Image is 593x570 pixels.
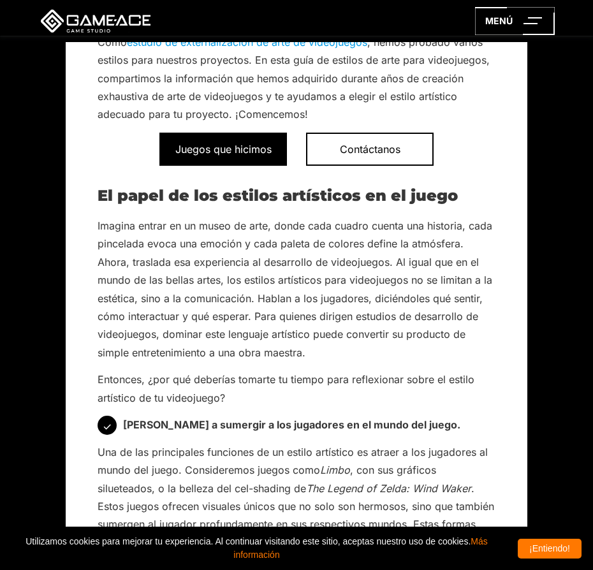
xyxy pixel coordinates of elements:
font: Una de las principales funciones de un estilo artístico es atraer a los jugadores al mundo del ju... [98,446,488,476]
font: Limbo [320,464,350,476]
font: The Legend of Zelda: Wind Waker [306,482,471,495]
a: Juegos que hicimos [159,133,287,166]
font: ¡Entiendo! [529,543,570,553]
font: Entonces, ¿por qué deberías tomarte tu tiempo para reflexionar sobre el estilo artístico de tu vi... [98,373,474,404]
font: Como [98,36,127,48]
font: . Estos juegos ofrecen visuales únicos que no solo son hermosos, sino que también sumergen al jug... [98,482,494,567]
font: Imagina entrar en un museo de arte, donde cada cuadro cuenta una historia, cada pincelada evoca u... [98,219,492,359]
a: Contáctanos [306,133,434,166]
font: Contáctanos [340,143,400,156]
a: estudio de externalización de arte de videojuegos [127,36,367,48]
font: ✓ [103,420,112,433]
font: , con sus gráficos silueteados, o la belleza del cel-shading de [98,464,436,494]
font: El papel de los estilos artísticos en el juego [98,186,458,205]
font: , hemos probado varios estilos para nuestros proyectos. En esta guía de estilos de arte para vide... [98,36,490,121]
font: Utilizamos cookies para mejorar tu experiencia. Al continuar visitando este sitio, aceptas nuestr... [26,536,471,546]
font: Juegos que hicimos [175,143,272,156]
font: [PERSON_NAME] a sumergir a los jugadores en el mundo del juego. [123,418,460,431]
